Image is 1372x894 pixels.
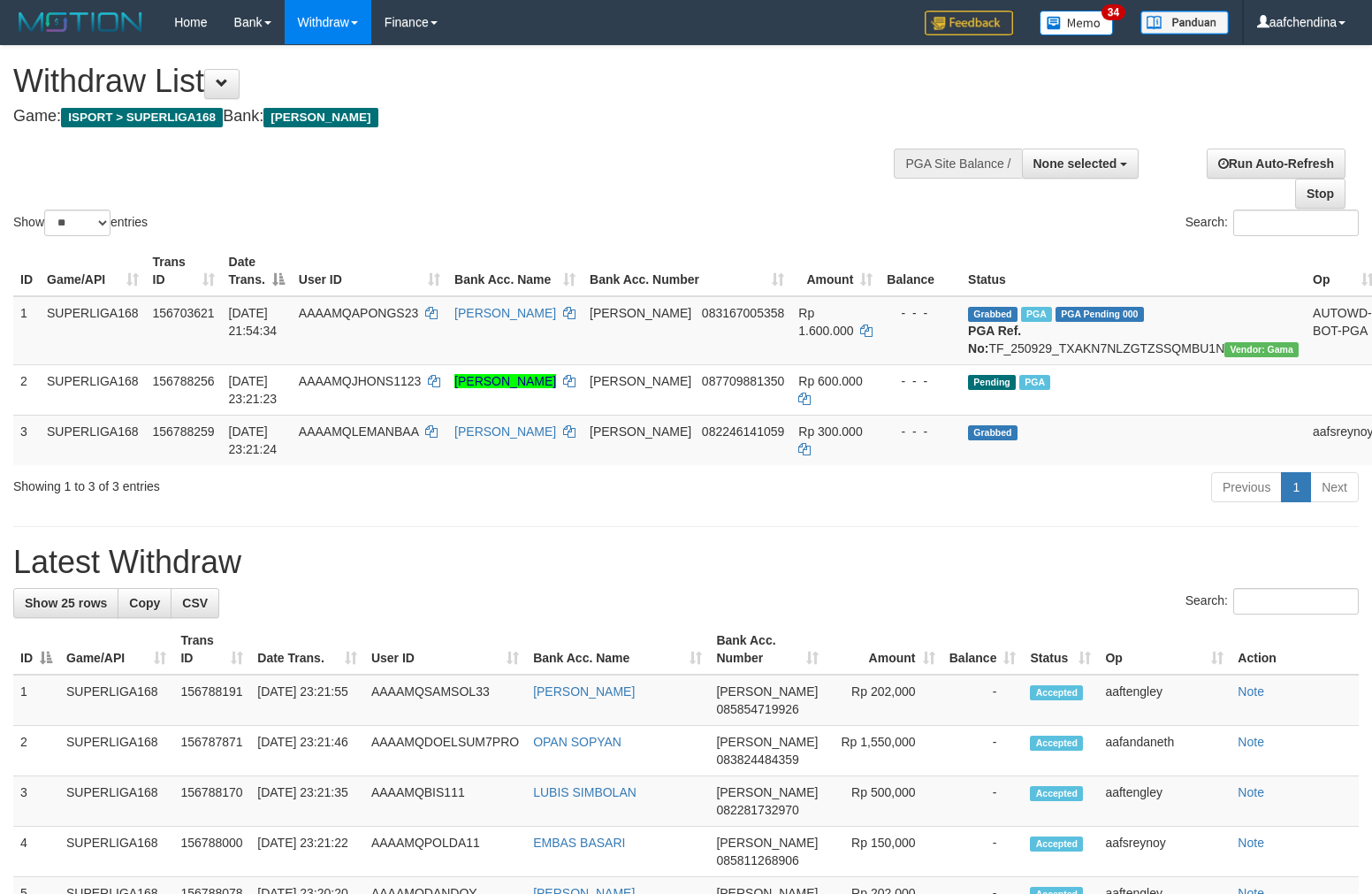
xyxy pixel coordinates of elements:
img: MOTION_logo.png [13,9,148,35]
td: Rp 500,000 [826,776,942,827]
span: Copy 083167005358 to clipboard [702,306,784,320]
div: - - - [887,372,954,390]
a: EMBAS BASARI [533,836,625,850]
span: CSV [182,596,208,610]
td: [DATE] 23:21:35 [250,776,364,827]
a: LUBIS SIMBOLAN [533,785,636,799]
div: - - - [887,304,954,322]
span: Copy 085854719926 to clipboard [716,702,798,716]
span: Rp 300.000 [798,424,862,439]
td: TF_250929_TXAKN7NLZGTZSSQMBU1N [961,296,1306,365]
span: AAAAMQAPONGS23 [299,306,418,320]
a: 1 [1281,472,1311,502]
a: Stop [1295,179,1345,209]
td: SUPERLIGA168 [59,726,173,776]
td: 3 [13,415,40,465]
h1: Withdraw List [13,64,897,99]
button: None selected [1022,149,1140,179]
span: Accepted [1030,786,1083,801]
span: Copy 085811268906 to clipboard [716,853,798,867]
span: Copy 082246141059 to clipboard [702,424,784,439]
img: Feedback.jpg [925,11,1013,35]
td: [DATE] 23:21:22 [250,827,364,877]
span: AAAAMQJHONS1123 [299,374,422,388]
td: Rp 150,000 [826,827,942,877]
span: PGA Pending [1056,307,1144,322]
th: Bank Acc. Name: activate to sort column ascending [526,624,709,675]
span: Accepted [1030,685,1083,700]
td: AAAAMQBIS111 [364,776,526,827]
a: Copy [118,588,171,618]
th: ID [13,246,40,296]
td: - [942,776,1024,827]
td: aafandaneth [1098,726,1231,776]
span: Copy 083824484359 to clipboard [716,753,798,767]
span: [DATE] 21:54:34 [229,306,278,338]
a: Note [1238,684,1264,699]
span: [PERSON_NAME] [590,306,691,320]
th: Op: activate to sort column ascending [1098,624,1231,675]
th: Status [961,246,1306,296]
th: Bank Acc. Number: activate to sort column ascending [709,624,825,675]
a: Note [1238,785,1264,799]
input: Search: [1233,588,1359,615]
td: SUPERLIGA168 [59,827,173,877]
span: Copy [129,596,160,610]
td: 156787871 [173,726,250,776]
span: [DATE] 23:21:24 [229,424,278,456]
a: Previous [1211,472,1282,502]
a: [PERSON_NAME] [533,684,635,699]
td: 4 [13,827,59,877]
th: Bank Acc. Number: activate to sort column ascending [583,246,791,296]
span: Marked by aafchhiseyha [1021,307,1052,322]
div: Showing 1 to 3 of 3 entries [13,470,559,495]
th: Amount: activate to sort column ascending [826,624,942,675]
th: ID: activate to sort column descending [13,624,59,675]
select: Showentries [44,210,111,236]
th: Balance: activate to sort column ascending [942,624,1024,675]
label: Show entries [13,210,148,236]
b: PGA Ref. No: [968,324,1021,355]
td: 156788000 [173,827,250,877]
span: Rp 600.000 [798,374,862,388]
th: Bank Acc. Name: activate to sort column ascending [447,246,583,296]
div: - - - [887,423,954,440]
td: 156788170 [173,776,250,827]
th: Game/API: activate to sort column ascending [59,624,173,675]
span: [PERSON_NAME] [716,785,818,799]
input: Search: [1233,210,1359,236]
td: 156788191 [173,675,250,726]
a: Next [1310,472,1359,502]
span: 156788256 [153,374,215,388]
td: SUPERLIGA168 [40,364,146,415]
th: Trans ID: activate to sort column ascending [146,246,222,296]
div: PGA Site Balance / [894,149,1021,179]
td: aaftengley [1098,776,1231,827]
span: AAAAMQLEMANBAA [299,424,418,439]
span: [PERSON_NAME] [263,108,377,127]
th: Status: activate to sort column ascending [1023,624,1098,675]
h1: Latest Withdraw [13,545,1359,580]
span: [PERSON_NAME] [716,836,818,850]
th: User ID: activate to sort column ascending [364,624,526,675]
span: 156703621 [153,306,215,320]
th: Action [1231,624,1359,675]
a: [PERSON_NAME] [454,306,556,320]
td: aaftengley [1098,675,1231,726]
td: aafsreynoy [1098,827,1231,877]
span: Show 25 rows [25,596,107,610]
span: Accepted [1030,837,1083,852]
span: None selected [1033,157,1117,171]
img: panduan.png [1140,11,1229,34]
span: 156788259 [153,424,215,439]
span: ISPORT > SUPERLIGA168 [61,108,223,127]
td: - [942,675,1024,726]
th: Amount: activate to sort column ascending [791,246,880,296]
a: Show 25 rows [13,588,118,618]
span: Copy 087709881350 to clipboard [702,374,784,388]
img: Button%20Memo.svg [1040,11,1114,35]
h4: Game: Bank: [13,108,897,126]
span: Pending [968,375,1016,390]
label: Search: [1185,588,1359,615]
a: CSV [171,588,219,618]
